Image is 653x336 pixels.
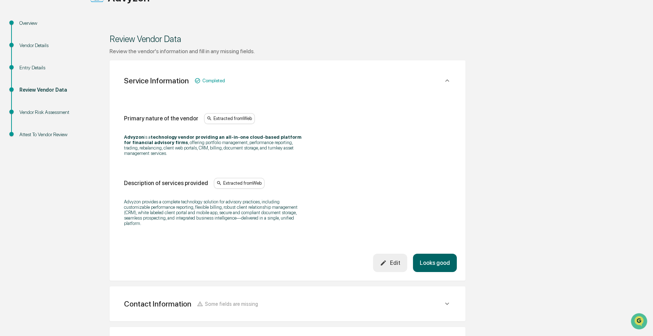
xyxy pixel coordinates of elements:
[202,78,225,83] span: Completed
[124,299,191,308] div: Contact Information
[124,134,144,140] strong: Advyzon
[110,34,465,44] div: Review Vendor Data
[373,254,407,272] button: Edit
[124,199,304,226] p: Advyzon provides a complete technology solution for advisory practices, including customizable pe...
[118,295,457,313] div: Contact InformationSome fields are missing
[32,62,99,68] div: We're available if you need us!
[19,64,78,72] div: Entry Details
[19,109,78,116] div: Vendor Risk Assessment
[14,141,45,148] span: Data Lookup
[19,42,78,49] div: Vendor Details
[64,97,78,103] span: [DATE]
[19,86,78,94] div: Review Vendor Data
[22,97,58,103] span: [PERSON_NAME]
[118,69,457,92] div: Service InformationCompleted
[124,134,302,145] strong: technology vendor providing an all-in-one cloud-based platform for financial advisory firms
[52,128,58,134] div: 🗄️
[15,55,28,68] img: 8933085812038_c878075ebb4cc5468115_72.jpg
[124,76,189,85] div: Service Information
[7,55,20,68] img: 1746055101610-c473b297-6a78-478c-a979-82029cc54cd1
[49,124,92,137] a: 🗄️Attestations
[214,178,265,189] div: Extracted from Web
[7,79,48,85] div: Past conversations
[110,48,465,55] div: Review the vendor's information and fill in any missing fields.
[122,57,131,65] button: Start new chat
[7,15,131,26] p: How can we help?
[124,115,198,122] div: Primary nature of the vendor
[60,97,62,103] span: •
[204,113,255,124] div: Extracted from Web
[19,131,78,138] div: Attest To Vendor Review
[72,158,87,164] span: Pylon
[59,127,89,134] span: Attestations
[4,124,49,137] a: 🖐️Preclearance
[205,301,258,307] span: Some fields are missing
[51,158,87,164] a: Powered byPylon
[4,138,48,151] a: 🔎Data Lookup
[413,254,457,272] button: Looks good
[7,91,19,102] img: Sigrid Alegria
[14,127,46,134] span: Preclearance
[7,128,13,134] div: 🖐️
[111,78,131,87] button: See all
[118,92,457,272] div: Service InformationCompleted
[7,142,13,147] div: 🔎
[124,180,208,187] div: Description of services provided
[124,134,304,156] p: is a , offering portfolio management, performance reporting, trading, rebalancing, client web por...
[32,55,118,62] div: Start new chat
[630,312,649,332] iframe: Open customer support
[19,19,78,27] div: Overview
[380,259,400,266] div: Edit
